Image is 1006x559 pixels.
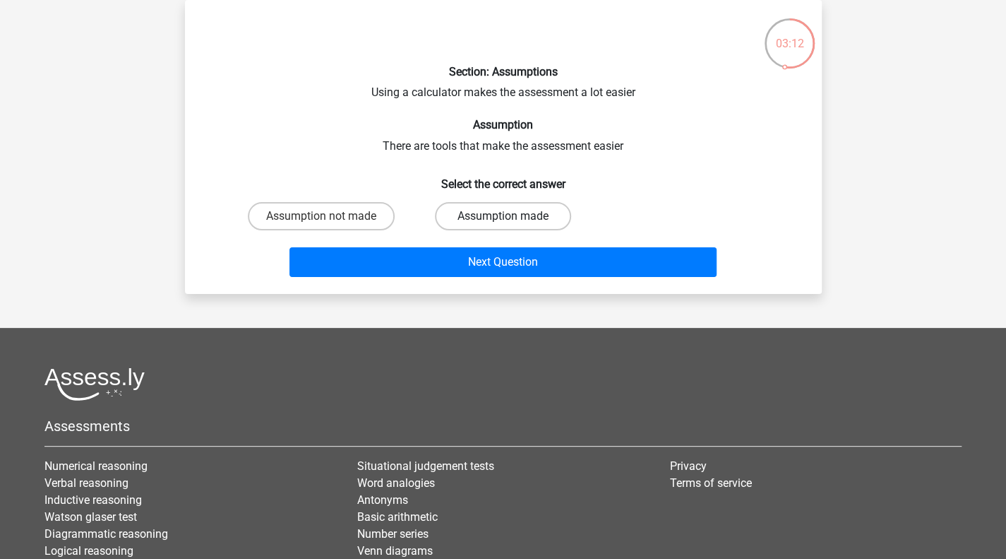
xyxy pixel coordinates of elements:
a: Verbal reasoning [44,476,128,490]
a: Inductive reasoning [44,493,142,507]
label: Assumption made [435,202,571,230]
a: Number series [357,527,429,541]
a: Privacy [670,459,707,473]
img: Assessly logo [44,367,145,401]
label: Assumption not made [248,202,395,230]
h6: Assumption [208,118,799,131]
h6: Section: Assumptions [208,65,799,78]
div: 03:12 [763,17,816,52]
a: Word analogies [357,476,435,490]
a: Antonyms [357,493,408,507]
a: Situational judgement tests [357,459,494,473]
a: Logical reasoning [44,544,133,558]
a: Terms of service [670,476,752,490]
a: Basic arithmetic [357,510,438,524]
a: Venn diagrams [357,544,433,558]
a: Numerical reasoning [44,459,148,473]
h6: Select the correct answer [208,166,799,191]
h5: Assessments [44,418,962,435]
button: Next Question [289,247,717,277]
div: Using a calculator makes the assessment a lot easier There are tools that make the assessment easier [191,11,816,283]
a: Watson glaser test [44,510,137,524]
a: Diagrammatic reasoning [44,527,168,541]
